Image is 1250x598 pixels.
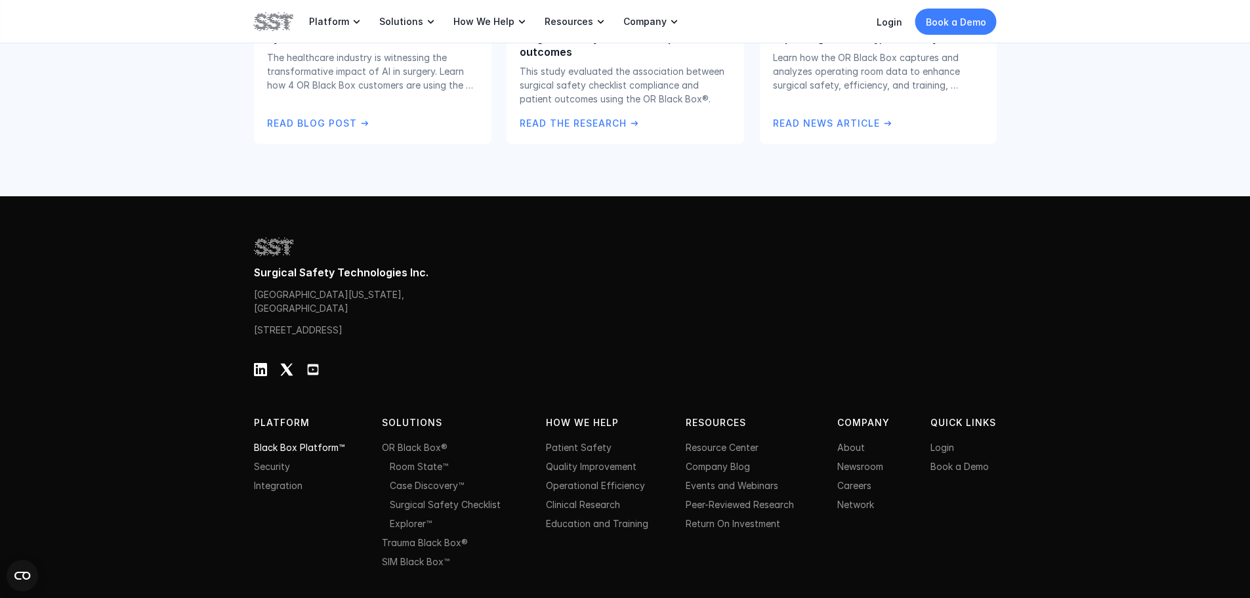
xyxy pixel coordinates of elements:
a: About [837,442,865,453]
a: Security [254,461,290,472]
img: SST logo [254,236,293,258]
a: Events and Webinars [686,480,778,491]
p: Read Blog Post [267,116,357,131]
a: Integration [254,480,302,491]
a: Quality Improvement [546,461,636,472]
a: Explorer™ [390,518,432,529]
p: Solutions [382,416,466,430]
p: Surgical Safety Technologies Inc. [254,266,997,280]
img: SST logo [254,11,293,33]
p: [STREET_ADDRESS] [254,323,381,337]
a: Careers [837,480,871,491]
a: Book a Demo [915,9,997,35]
a: Resource Center [686,442,759,453]
p: HOW WE HELP [546,416,627,430]
a: Patient Safety [546,442,612,453]
p: Book a Demo [926,15,986,29]
p: Company [623,16,667,28]
img: Youtube Logo [306,363,320,376]
a: Login [877,16,902,28]
p: Company [837,416,893,430]
a: Surgical Safety Checklist [390,499,501,510]
p: Resources [686,416,800,430]
a: Room State™ [390,461,448,472]
a: Operational Efficiency [546,480,645,491]
a: Trauma Black Box® [382,537,468,548]
p: Platform [309,16,349,28]
p: This study evaluated the association between surgical safety checklist compliance and patient out... [520,64,730,106]
a: Clinical Research [546,499,620,510]
a: Newsroom [837,461,883,472]
p: Read News Article [772,116,879,131]
a: Return On Investment [686,518,780,529]
a: Peer-Reviewed Research [686,499,794,510]
a: OR Black Box® [382,442,448,453]
p: How We Help [453,16,514,28]
a: Book a Demo [930,461,989,472]
a: Black Box Platform™ [254,442,344,453]
p: Resources [545,16,593,28]
p: PLATFORM [254,416,335,430]
a: SIM Black Box™ [382,556,449,567]
a: Case Discovery™ [390,480,464,491]
a: Network [837,499,874,510]
p: [GEOGRAPHIC_DATA][US_STATE], [GEOGRAPHIC_DATA] [254,288,411,315]
p: Read the Research [520,116,627,131]
a: Company Blog [686,461,750,472]
p: QUICK LINKS [930,416,996,430]
p: Solutions [379,16,423,28]
a: Education and Training [546,518,648,529]
a: Login [930,442,954,453]
p: Learn how the OR Black Box captures and analyzes operating room data to enhance surgical safety, ... [772,51,983,92]
p: The healthcare industry is witnessing the transformative impact of AI in surgery. Learn how 4 OR ... [267,51,478,92]
button: Open CMP widget [7,560,38,591]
